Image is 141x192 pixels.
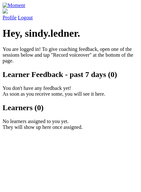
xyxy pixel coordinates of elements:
[3,85,138,97] p: You don't have any feedback yet! As soon as you receive some, you will see it here.
[3,8,138,20] a: Profile
[3,27,138,39] h1: Hey, sindy.ledner.
[3,103,138,112] h2: Learners (0)
[3,119,138,130] p: No learners assigned to you yet. They will show up here once assigned.
[3,3,25,8] img: Moment
[3,70,138,79] h2: Learner Feedback - past 7 days (0)
[3,8,8,14] img: default_avatar-b4e2223d03051bc43aaaccfb402a43260a3f17acc7fafc1603fdf008d6cba3c9.png
[3,46,138,64] p: You are logged in! To give coaching feedback, open one of the sessions below and tap "Record voic...
[18,15,33,20] a: Logout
